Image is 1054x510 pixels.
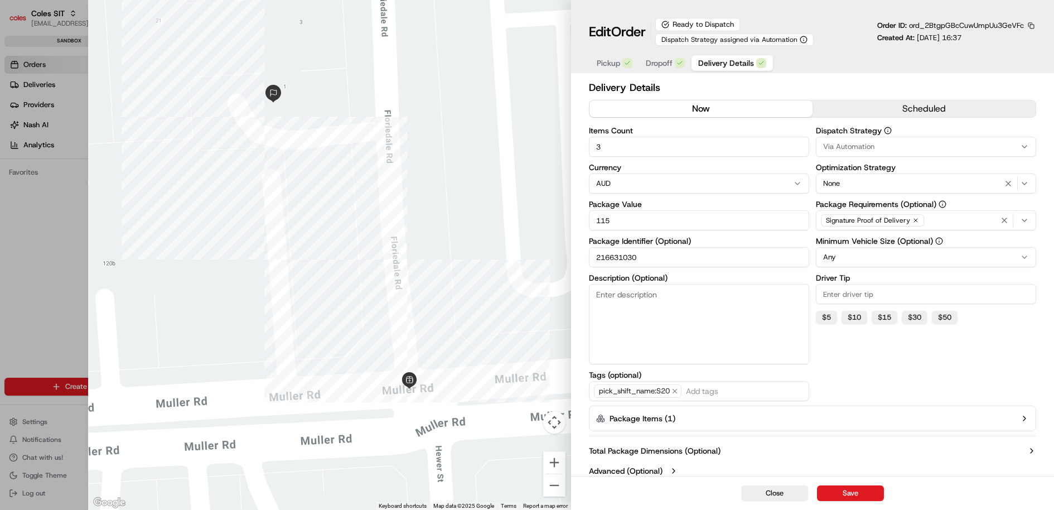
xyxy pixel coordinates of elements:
[816,163,1036,171] label: Optimization Strategy
[589,80,1036,95] h2: Delivery Details
[816,127,1036,134] label: Dispatch Strategy
[589,100,813,117] button: now
[79,188,135,197] a: Powered byPylon
[190,109,203,123] button: Start new chat
[917,33,961,42] span: [DATE] 16:37
[816,274,1036,282] label: Driver Tip
[872,311,897,324] button: $15
[501,503,516,509] a: Terms
[11,162,20,171] div: 📗
[111,189,135,197] span: Pylon
[813,100,1036,117] button: scheduled
[842,311,867,324] button: $10
[816,284,1036,304] input: Enter driver tip
[816,137,1036,157] button: Via Automation
[90,157,183,177] a: 💻API Documentation
[589,163,809,171] label: Currency
[543,451,565,474] button: Zoom in
[823,179,840,189] span: None
[935,237,943,245] button: Minimum Vehicle Size (Optional)
[884,127,892,134] button: Dispatch Strategy
[94,162,103,171] div: 💻
[655,33,814,46] button: Dispatch Strategy assigned via Automation
[655,18,740,31] div: Ready to Dispatch
[589,23,646,41] h1: Edit
[902,311,927,324] button: $30
[91,495,128,510] a: Open this area in Google Maps (opens a new window)
[816,174,1036,194] button: None
[877,21,1024,31] p: Order ID:
[816,210,1036,230] button: Signature Proof of Delivery
[589,465,1036,477] button: Advanced (Optional)
[11,106,31,126] img: 1736555255976-a54dd68f-1ca7-489b-9aae-adbdc363a1c4
[909,21,1024,30] span: ord_2BtgpGBcCuwUmpUu3GeVFc
[589,237,809,245] label: Package Identifier (Optional)
[379,502,427,510] button: Keyboard shortcuts
[589,274,809,282] label: Description (Optional)
[433,503,494,509] span: Map data ©2025 Google
[38,117,141,126] div: We're available if you need us!
[589,465,663,477] label: Advanced (Optional)
[939,200,946,208] button: Package Requirements (Optional)
[22,161,85,172] span: Knowledge Base
[646,57,673,69] span: Dropoff
[91,495,128,510] img: Google
[589,137,809,157] input: Enter items count
[11,11,33,33] img: Nash
[38,106,183,117] div: Start new chat
[589,200,809,208] label: Package Value
[741,485,808,501] button: Close
[523,503,568,509] a: Report a map error
[589,127,809,134] label: Items Count
[589,247,809,267] input: Enter package identifier
[661,35,797,44] span: Dispatch Strategy assigned via Automation
[105,161,179,172] span: API Documentation
[589,445,1036,456] button: Total Package Dimensions (Optional)
[589,371,809,379] label: Tags (optional)
[610,413,675,424] label: Package Items ( 1 )
[698,57,754,69] span: Delivery Details
[597,57,620,69] span: Pickup
[932,311,958,324] button: $50
[589,210,809,230] input: Enter package value
[29,71,184,83] input: Clear
[816,311,837,324] button: $5
[11,44,203,62] p: Welcome 👋
[7,157,90,177] a: 📗Knowledge Base
[589,445,721,456] label: Total Package Dimensions (Optional)
[817,485,884,501] button: Save
[826,216,910,225] span: Signature Proof of Delivery
[823,142,874,152] span: Via Automation
[594,384,681,398] span: pick_shift_name:S20
[877,33,961,43] p: Created At:
[543,474,565,497] button: Zoom out
[589,406,1036,431] button: Package Items (1)
[816,200,1036,208] label: Package Requirements (Optional)
[611,23,646,41] span: Order
[816,237,1036,245] label: Minimum Vehicle Size (Optional)
[684,384,804,398] input: Add tags
[543,411,565,434] button: Map camera controls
